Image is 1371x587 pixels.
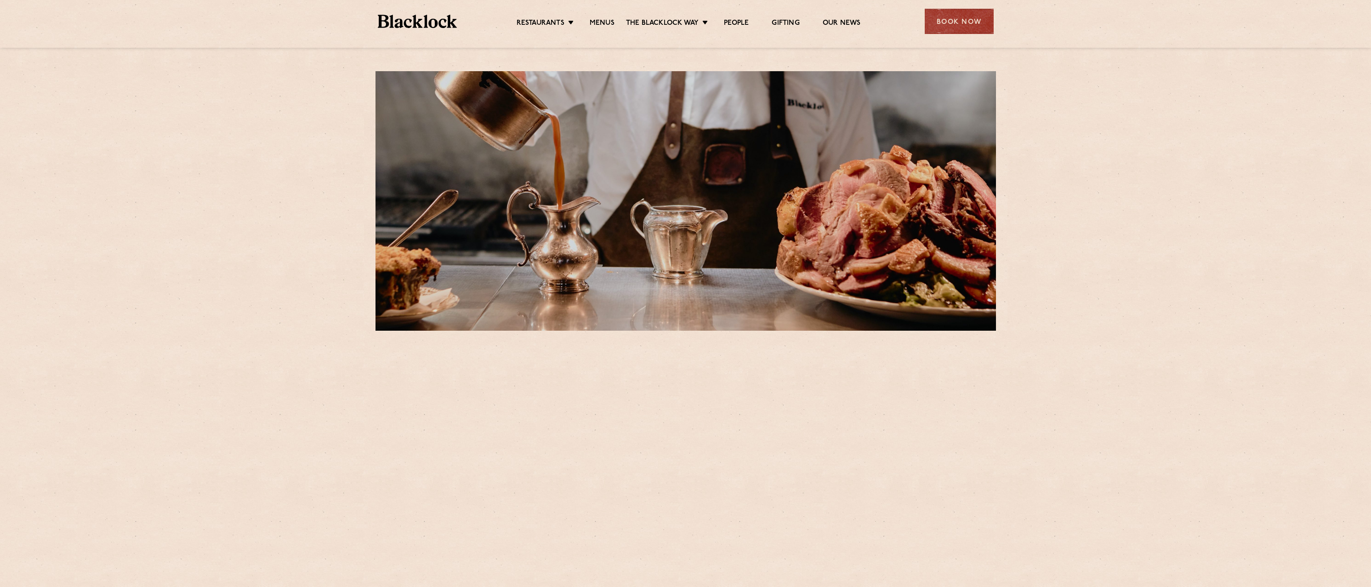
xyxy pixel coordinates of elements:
a: Our News [823,19,861,29]
div: Book Now [925,9,994,34]
a: Restaurants [517,19,564,29]
a: The Blacklock Way [626,19,699,29]
a: Menus [590,19,614,29]
img: BL_Textured_Logo-footer-cropped.svg [378,15,457,28]
a: Gifting [772,19,799,29]
a: People [724,19,749,29]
